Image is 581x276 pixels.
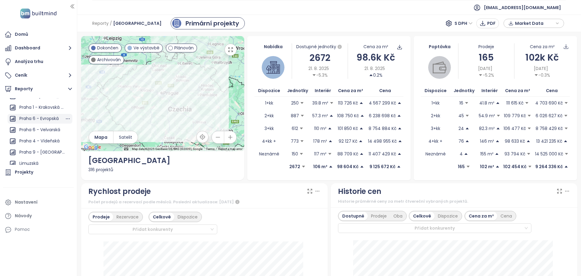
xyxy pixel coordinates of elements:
[530,43,555,50] div: Cena za m²
[312,73,316,77] span: caret-down
[421,43,458,50] div: Poptávka
[291,112,299,119] p: 887
[292,43,347,51] div: Dostupné jednotky
[329,114,333,118] span: caret-up
[460,151,463,157] p: 4
[367,85,404,97] th: Cena
[15,31,28,38] div: Domů
[8,125,72,135] div: Praha 6 - Velvarská
[506,100,524,106] p: 111 615 Kč
[312,72,328,78] div: -5.3%
[484,0,561,15] span: [EMAIL_ADDRESS][DOMAIN_NAME]
[398,126,402,131] span: caret-up
[458,138,464,145] p: 76
[133,45,159,51] span: Ve výstavbě
[328,126,332,131] span: caret-up
[450,85,478,97] th: Jednotky
[369,100,396,106] p: 4 567 299 Kč
[359,139,363,143] span: caret-up
[8,114,72,124] div: Praha 6 - Evropská
[458,163,465,170] p: 165
[528,165,532,169] span: caret-down
[19,160,38,167] div: Limuzská
[398,139,402,143] span: caret-up
[397,165,401,169] span: caret-up
[536,138,562,145] p: 13 421 235 Kč
[479,125,495,132] p: 82.3 m²
[3,83,74,95] button: Reporty
[459,100,463,106] p: 16
[564,126,568,131] span: caret-down
[3,56,74,68] a: Analýza trhu
[496,101,500,105] span: caret-up
[299,126,304,131] span: caret-down
[421,109,450,122] td: 2+kk
[254,43,292,50] div: Nabídka
[339,138,357,145] p: 92 127 Kč
[15,212,32,220] div: Návody
[478,73,483,77] span: caret-down
[504,125,526,132] p: 106 477 Kč
[3,224,74,236] div: Pomoc
[458,50,514,65] div: 165
[113,18,162,29] span: [GEOGRAPHIC_DATA]
[254,135,284,148] td: 4+kk +
[97,45,118,51] span: Dokončen
[94,134,107,141] span: Mapa
[480,151,494,157] p: 155 m²
[504,151,525,157] p: 93 794 Kč
[329,165,333,169] span: caret-up
[495,139,500,143] span: caret-up
[113,131,138,143] button: Satelit
[369,112,396,119] p: 6 238 698 Kč
[292,125,298,132] p: 612
[338,198,570,205] div: Historie průměrné ceny za metr čtvereční vybraných projektů.
[458,112,464,119] p: 45
[369,163,396,170] p: 9 125 672 Kč
[359,126,363,131] span: caret-up
[300,101,304,105] span: caret-down
[397,114,401,118] span: caret-up
[421,97,450,109] td: 1+kk
[337,112,359,119] p: 108 750 Kč
[368,138,397,145] p: 14 498 955 Kč
[397,101,402,105] span: caret-up
[266,61,280,74] img: house
[390,212,406,220] div: Oba
[308,65,329,72] span: 21. 8. 2025
[479,100,494,106] p: 41.8 m²
[397,152,402,156] span: caret-up
[330,101,334,105] span: caret-down
[171,17,245,29] a: primary
[338,125,358,132] p: 101 850 Kč
[3,69,74,81] button: Ceník
[433,61,446,74] img: wallet
[363,43,388,50] div: Cena za m²
[334,85,367,97] th: Cena za m²
[8,136,72,146] div: Praha 4 - Vídeňská
[501,85,534,97] th: Cena za m²
[507,19,561,28] div: button
[360,114,364,118] span: caret-up
[464,101,469,105] span: caret-down
[300,114,304,118] span: caret-down
[476,18,499,28] button: PDF
[8,159,72,168] div: Limuzská
[478,65,492,72] span: [DATE]
[465,114,469,118] span: caret-down
[92,18,109,29] span: Reporty
[18,7,58,20] img: logo
[88,155,237,166] div: [GEOGRAPHIC_DATA]
[83,143,103,151] a: Open this area in Google Maps (opens a new window)
[338,100,358,106] p: 113 726 Kč
[564,101,568,105] span: caret-down
[3,210,74,222] a: Návody
[254,109,284,122] td: 2+kk
[15,58,43,65] div: Analýza trhu
[15,226,30,233] div: Pomoc
[464,152,468,156] span: caret-up
[455,19,473,28] span: S DPH
[254,97,284,109] td: 1+kk
[292,51,347,65] div: 2672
